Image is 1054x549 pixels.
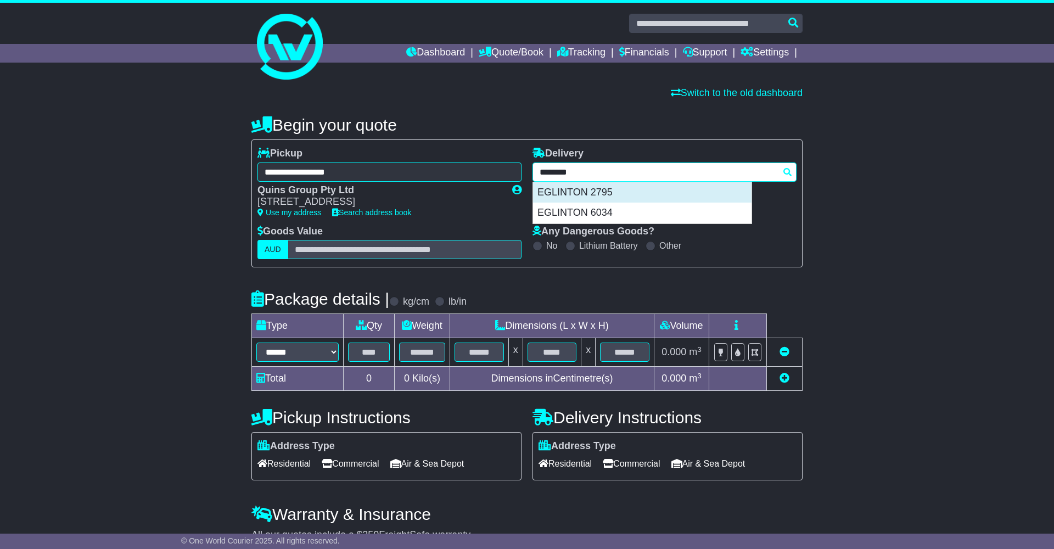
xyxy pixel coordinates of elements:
sup: 3 [697,372,702,380]
a: Settings [741,44,789,63]
label: AUD [257,240,288,259]
typeahead: Please provide city [532,163,797,182]
td: Weight [395,314,450,338]
span: Residential [257,455,311,472]
span: 0.000 [661,373,686,384]
label: Address Type [539,440,616,452]
a: Switch to the old dashboard [671,87,803,98]
a: Support [683,44,727,63]
div: Quins Group Pty Ltd [257,184,501,197]
td: x [508,338,523,367]
a: Search address book [332,208,411,217]
label: Pickup [257,148,302,160]
h4: Warranty & Insurance [251,505,803,523]
td: Dimensions (L x W x H) [450,314,654,338]
td: Kilo(s) [395,367,450,391]
label: kg/cm [403,296,429,308]
td: x [581,338,596,367]
span: Air & Sea Depot [390,455,464,472]
a: Remove this item [780,346,789,357]
div: EGLINTON 6034 [533,203,752,223]
div: EGLINTON 2795 [533,182,752,203]
label: Any Dangerous Goods? [532,226,654,238]
span: Residential [539,455,592,472]
span: 250 [362,529,379,540]
a: Use my address [257,208,321,217]
label: Address Type [257,440,335,452]
span: 0 [404,373,410,384]
span: Commercial [603,455,660,472]
td: 0 [344,367,395,391]
td: Volume [654,314,709,338]
label: Delivery [532,148,584,160]
a: Dashboard [406,44,465,63]
a: Quote/Book [479,44,543,63]
label: Lithium Battery [579,240,638,251]
span: m [689,346,702,357]
h4: Begin your quote [251,116,803,134]
span: 0.000 [661,346,686,357]
h4: Pickup Instructions [251,408,522,427]
td: Dimensions in Centimetre(s) [450,367,654,391]
td: Qty [344,314,395,338]
label: No [546,240,557,251]
h4: Delivery Instructions [532,408,803,427]
span: © One World Courier 2025. All rights reserved. [181,536,340,545]
td: Type [252,314,344,338]
sup: 3 [697,345,702,354]
a: Tracking [557,44,606,63]
span: Commercial [322,455,379,472]
div: [STREET_ADDRESS] [257,196,501,208]
label: Goods Value [257,226,323,238]
a: Financials [619,44,669,63]
label: Other [659,240,681,251]
span: Air & Sea Depot [671,455,745,472]
td: Total [252,367,344,391]
a: Add new item [780,373,789,384]
span: m [689,373,702,384]
div: All our quotes include a $ FreightSafe warranty. [251,529,803,541]
h4: Package details | [251,290,389,308]
label: lb/in [448,296,467,308]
